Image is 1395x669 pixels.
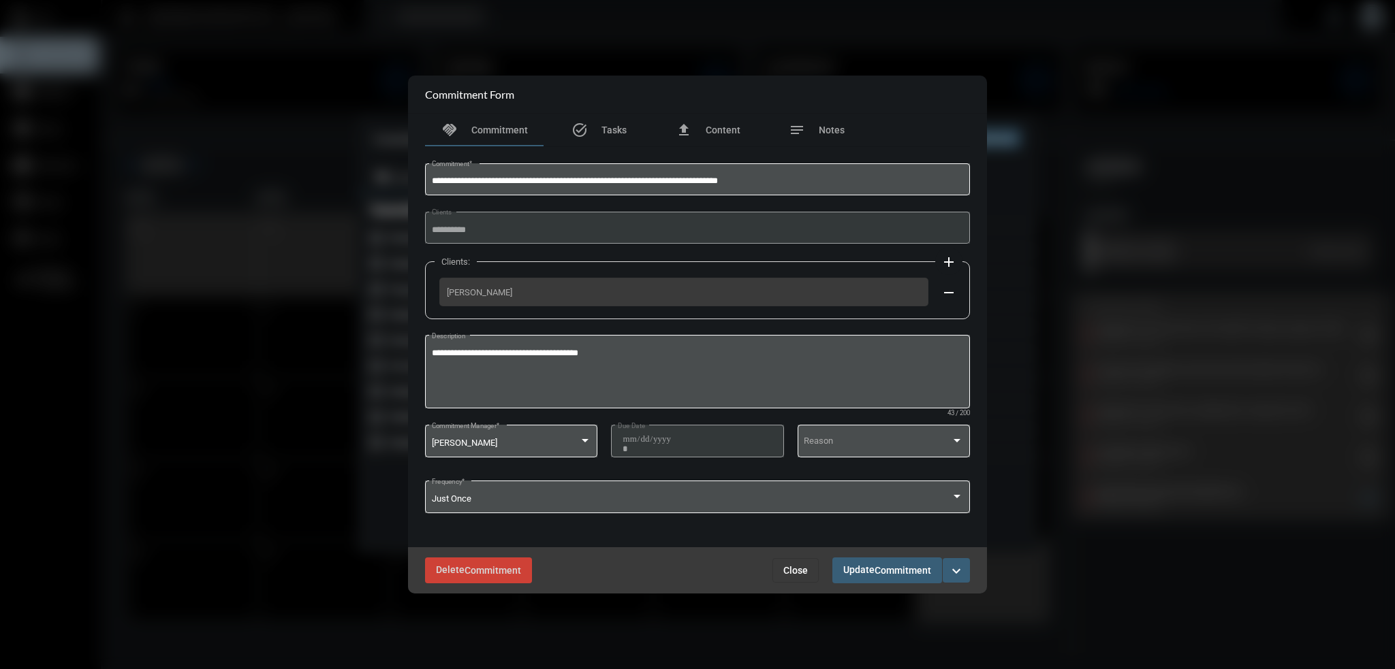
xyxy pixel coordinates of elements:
span: Close [783,565,808,576]
mat-hint: 43 / 200 [947,410,970,417]
span: Commitment [471,125,528,135]
span: Notes [819,125,845,135]
span: [PERSON_NAME] [432,438,497,448]
mat-icon: notes [789,122,805,138]
mat-icon: handshake [441,122,458,138]
mat-icon: expand_more [948,563,965,579]
span: Update [843,564,931,575]
span: Commitment [875,566,931,576]
button: DeleteCommitment [425,557,532,583]
span: [PERSON_NAME] [447,287,921,297]
mat-icon: remove [941,284,957,301]
span: Delete [436,564,521,575]
mat-icon: file_upload [676,122,692,138]
span: Just Once [432,493,471,504]
h2: Commitment Form [425,88,514,101]
label: Clients: [435,257,477,267]
span: Commitment [465,566,521,576]
mat-icon: add [941,254,957,270]
span: Tasks [601,125,627,135]
button: UpdateCommitment [832,557,942,583]
span: Content [706,125,740,135]
button: Close [772,558,819,583]
mat-icon: task_alt [571,122,588,138]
